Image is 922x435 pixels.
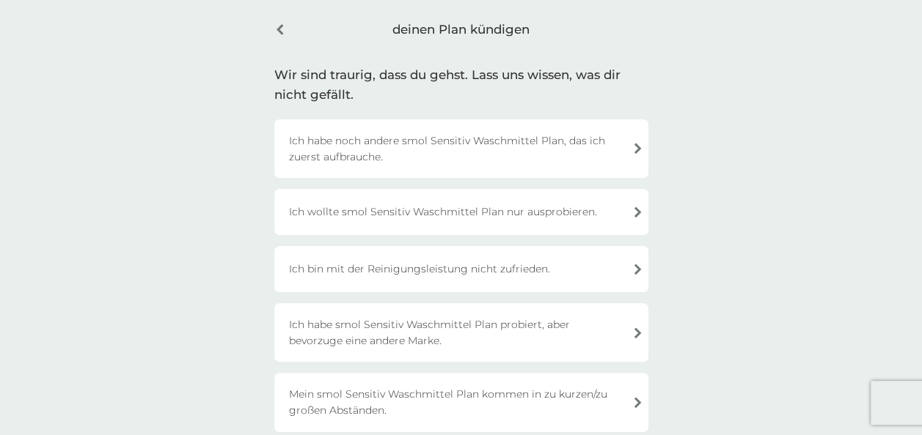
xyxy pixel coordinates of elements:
[274,373,648,431] div: Mein smol Sensitiv Waschmittel Plan kommen in zu kurzen/zu großen Abständen.
[274,189,648,235] div: Ich wollte smol Sensitiv Waschmittel Plan nur ausprobieren.
[274,246,648,292] div: Ich bin mit der Reinigungsleistung nicht zufrieden.
[274,119,648,178] div: Ich habe noch andere smol Sensitiv Waschmittel Plan, das ich zuerst aufbrauche.
[274,65,648,105] div: Wir sind traurig, dass du gehst. Lass uns wissen, was dir nicht gefällt.
[274,303,648,362] div: Ich habe smol Sensitiv Waschmittel Plan probiert, aber bevorzuge eine andere Marke.
[274,12,648,47] div: deinen Plan kündigen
